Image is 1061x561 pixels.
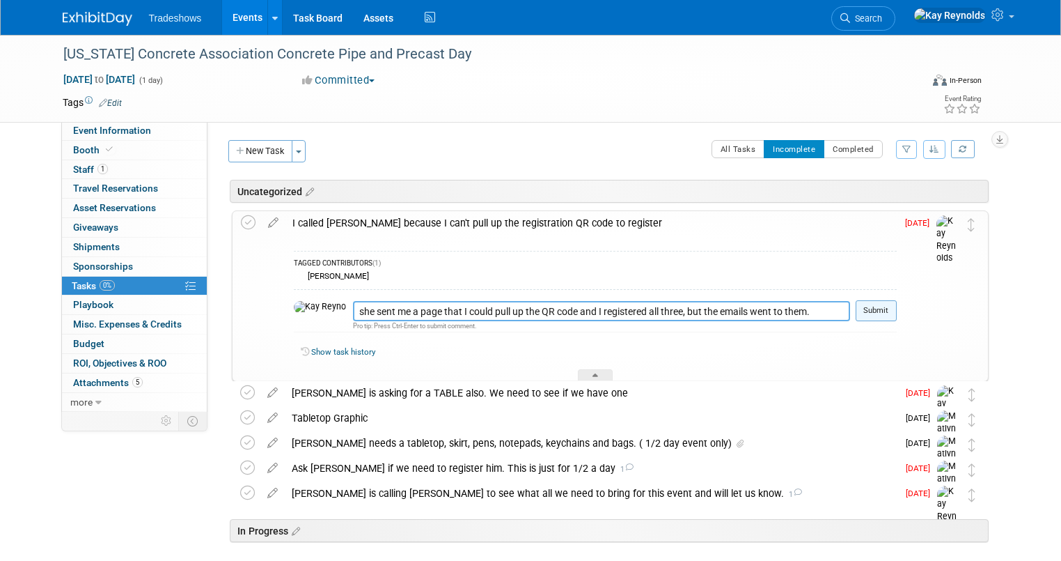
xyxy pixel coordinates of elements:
i: Move task [968,438,975,452]
span: 1 [784,490,802,499]
div: Pro tip: Press Ctrl-Enter to submit comment. [353,321,850,330]
i: Move task [968,413,975,426]
td: Tags [63,95,122,109]
a: edit [260,412,285,424]
a: Playbook [62,295,207,314]
div: [PERSON_NAME] needs a tabletop, skirt, pens, notepads, keychains and bags. ( 1/2 day event only) [285,431,897,455]
a: Tasks0% [62,277,207,295]
div: Event Format [846,72,982,93]
a: Event Information [62,121,207,140]
span: Budget [73,338,104,349]
span: 5 [132,377,143,387]
button: All Tasks [712,140,765,158]
span: Event Information [73,125,151,136]
img: ExhibitDay [63,12,132,26]
div: In-Person [949,75,982,86]
span: Booth [73,144,116,155]
img: Kay Reynolds [936,215,957,265]
span: Travel Reservations [73,183,158,194]
a: Booth [62,141,207,160]
a: Edit [99,98,122,108]
span: [DATE] [DATE] [63,73,136,86]
a: Attachments5 [62,374,207,392]
img: Kay Reynolds [294,301,346,314]
span: 1 [97,164,108,174]
a: Misc. Expenses & Credits [62,315,207,334]
span: Playbook [73,299,113,310]
i: Move task [968,388,975,401]
span: Tradeshows [149,13,202,24]
i: Move task [968,489,975,502]
div: TAGGED CONTRIBUTORS [294,259,897,270]
a: edit [260,462,285,475]
i: Move task [968,463,975,477]
div: In Progress [230,519,989,542]
button: New Task [228,140,292,162]
div: [US_STATE] Concrete Association Concrete Pipe and Precast Day [58,42,904,67]
span: Search [850,13,882,24]
span: (1) [372,259,381,267]
span: [DATE] [906,413,937,423]
i: Booth reservation complete [106,146,113,153]
a: Show task history [311,347,375,357]
a: edit [260,487,285,500]
span: (1 day) [138,76,163,85]
span: Tasks [72,280,115,291]
img: Kay Reynolds [937,385,958,435]
span: ROI, Objectives & ROO [73,358,166,369]
span: Staff [73,164,108,175]
img: Matlyn Lowrey [937,461,958,510]
span: more [70,397,93,408]
span: 0% [100,280,115,291]
img: Kay Reynolds [913,8,986,23]
div: [PERSON_NAME] is asking for a TABLE also. We need to see if we have one [285,381,897,405]
a: Staff1 [62,160,207,179]
button: Submit [856,300,897,321]
span: [DATE] [905,218,936,228]
span: [DATE] [906,463,937,473]
div: I called [PERSON_NAME] because I can't pull up the registration QR code to register [285,211,897,235]
span: Misc. Expenses & Credits [73,318,182,330]
button: Incomplete [764,140,824,158]
button: Completed [824,140,883,158]
div: Tabletop Graphic [285,406,897,430]
a: Asset Reservations [62,199,207,217]
button: Committed [297,73,380,88]
img: Matlyn Lowrey [937,410,958,460]
div: Event Rating [943,95,981,102]
span: Asset Reservations [73,202,156,213]
span: [DATE] [906,388,937,398]
span: 1 [615,465,634,474]
div: Uncategorized [230,180,989,203]
a: Shipments [62,238,207,256]
a: Giveaways [62,218,207,237]
a: more [62,393,207,412]
img: Format-Inperson.png [933,75,947,86]
span: to [93,74,106,85]
td: Personalize Event Tab Strip [155,412,179,430]
i: Move task [968,218,975,231]
a: edit [260,437,285,449]
div: Ask [PERSON_NAME] if we need to register him. This is just for 1/2 a day [285,456,897,480]
a: Search [831,6,895,31]
a: Sponsorships [62,257,207,276]
a: Travel Reservations [62,179,207,198]
img: Kay Reynolds [937,486,958,535]
a: Edit sections [302,184,314,198]
a: Edit sections [288,523,300,537]
a: Refresh [951,140,975,158]
span: Giveaways [73,222,118,233]
a: edit [261,217,285,229]
img: Matlyn Lowrey [937,436,958,485]
a: edit [260,387,285,399]
a: Budget [62,335,207,353]
span: Shipments [73,241,120,252]
span: [DATE] [906,489,937,498]
a: ROI, Objectives & ROO [62,354,207,373]
div: [PERSON_NAME] [304,271,369,281]
span: Attachments [73,377,143,388]
span: [DATE] [906,438,937,448]
td: Toggle Event Tabs [178,412,207,430]
div: [PERSON_NAME] is calling [PERSON_NAME] to see what all we need to bring for this event and will l... [285,482,897,505]
span: Sponsorships [73,261,133,272]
